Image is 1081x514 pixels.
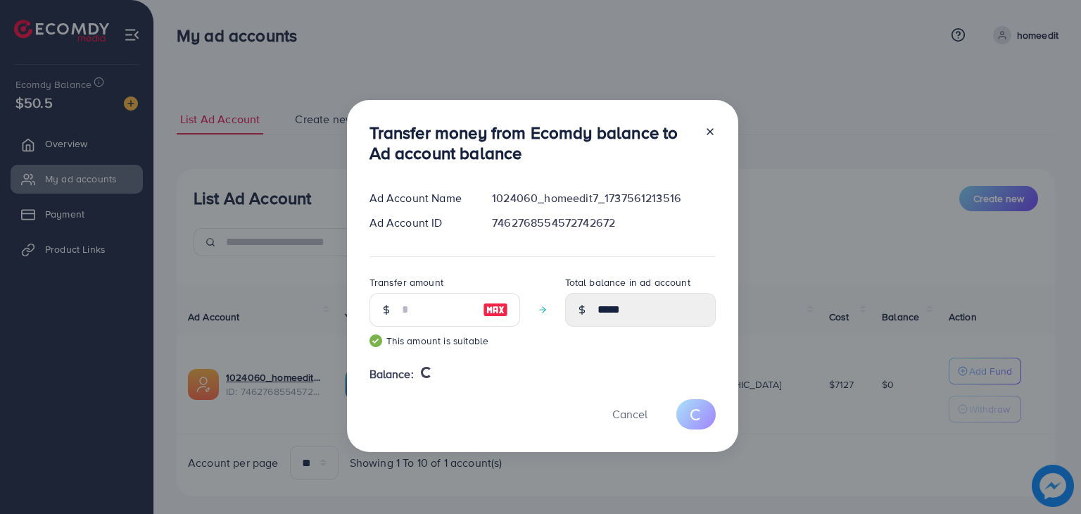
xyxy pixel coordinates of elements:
[565,275,690,289] label: Total balance in ad account
[369,334,520,348] small: This amount is suitable
[358,215,481,231] div: Ad Account ID
[483,301,508,318] img: image
[369,334,382,347] img: guide
[358,190,481,206] div: Ad Account Name
[612,406,647,422] span: Cancel
[369,123,693,163] h3: Transfer money from Ecomdy balance to Ad account balance
[481,215,726,231] div: 7462768554572742672
[595,399,665,430] button: Cancel
[481,190,726,206] div: 1024060_homeedit7_1737561213516
[369,275,443,289] label: Transfer amount
[369,366,414,382] span: Balance:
